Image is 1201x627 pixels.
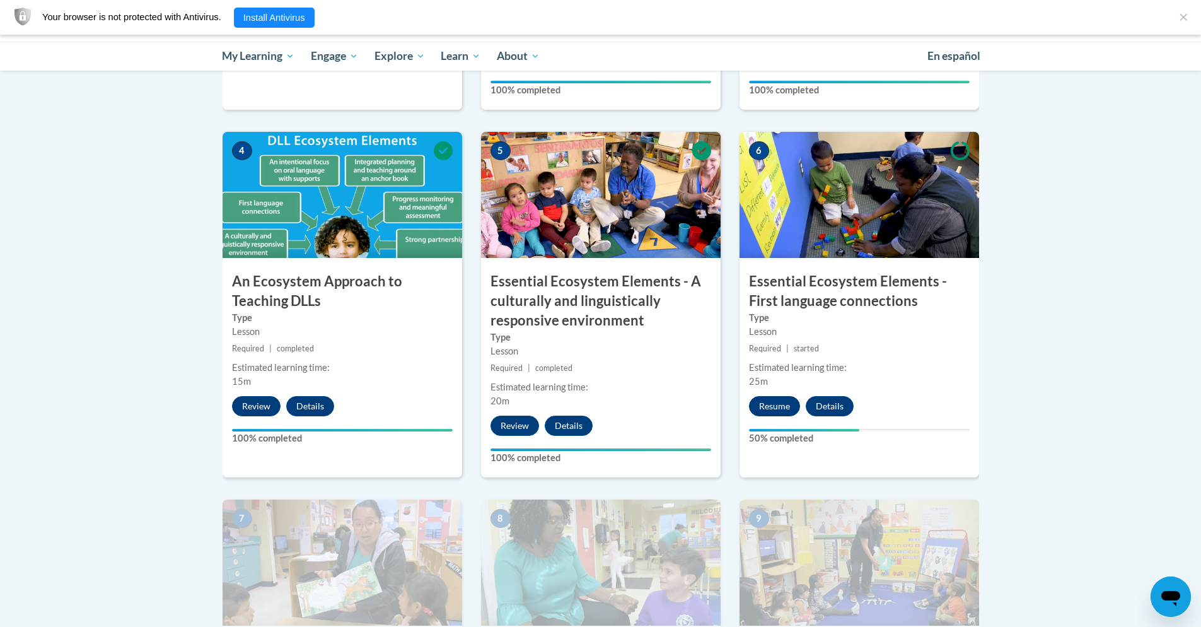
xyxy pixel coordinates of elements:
[1151,577,1191,617] iframe: Button to launch messaging window
[490,83,711,97] label: 100% completed
[232,141,252,160] span: 4
[366,42,433,71] a: Explore
[749,141,769,160] span: 6
[749,396,800,416] button: Resume
[806,396,854,416] button: Details
[303,42,366,71] a: Engage
[749,376,768,387] span: 25m
[374,49,425,64] span: Explore
[481,132,721,258] img: Course Image
[749,344,781,353] span: Required
[223,500,462,626] img: Course Image
[749,361,970,375] div: Estimated learning time:
[749,325,970,339] div: Lesson
[740,272,979,311] h3: Essential Ecosystem Elements - First language connections
[490,141,511,160] span: 5
[749,81,970,83] div: Your progress
[232,325,453,339] div: Lesson
[232,344,264,353] span: Required
[740,132,979,258] img: Course Image
[311,49,358,64] span: Engage
[490,363,523,373] span: Required
[786,344,789,353] span: |
[277,344,314,353] span: completed
[232,509,252,528] span: 7
[490,344,711,358] div: Lesson
[222,49,294,64] span: My Learning
[490,396,509,406] span: 20m
[232,396,281,416] button: Review
[497,49,540,64] span: About
[919,43,989,69] a: En español
[749,509,769,528] span: 9
[545,416,593,436] button: Details
[740,500,979,626] img: Course Image
[286,396,334,416] button: Details
[490,451,711,465] label: 100% completed
[232,361,453,375] div: Estimated learning time:
[232,376,251,387] span: 15m
[794,344,819,353] span: started
[749,83,970,97] label: 100% completed
[535,363,572,373] span: completed
[749,311,970,325] label: Type
[749,431,970,445] label: 50% completed
[214,42,303,71] a: My Learning
[432,42,489,71] a: Learn
[481,500,721,626] img: Course Image
[490,380,711,394] div: Estimated learning time:
[232,431,453,445] label: 100% completed
[481,272,721,330] h3: Essential Ecosystem Elements - A culturally and linguistically responsive environment
[204,42,998,71] div: Main menu
[223,132,462,258] img: Course Image
[223,272,462,311] h3: An Ecosystem Approach to Teaching DLLs
[528,363,530,373] span: |
[441,49,480,64] span: Learn
[490,81,711,83] div: Your progress
[490,509,511,528] span: 8
[490,416,539,436] button: Review
[490,448,711,451] div: Your progress
[927,49,980,62] span: En español
[232,311,453,325] label: Type
[269,344,272,353] span: |
[749,429,859,431] div: Your progress
[232,429,453,431] div: Your progress
[489,42,548,71] a: About
[490,331,711,344] label: Type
